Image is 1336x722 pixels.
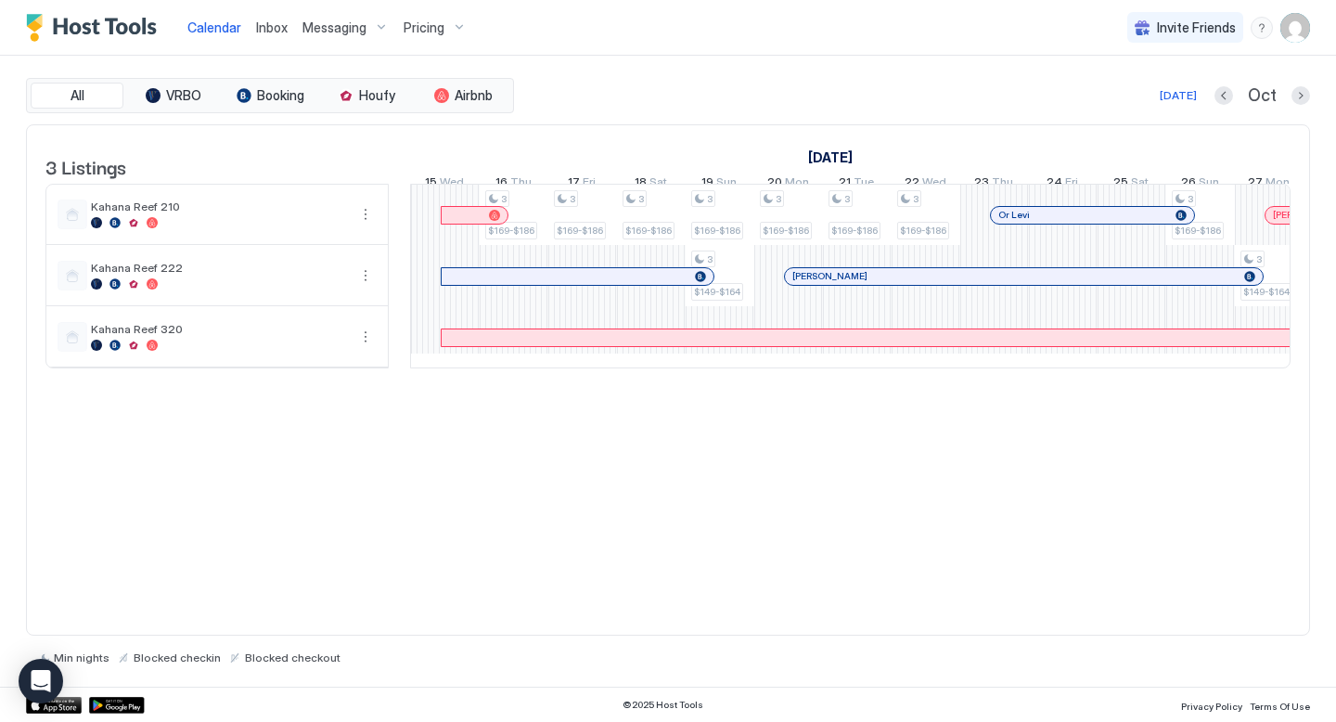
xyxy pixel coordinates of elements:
span: Privacy Policy [1181,701,1242,712]
span: 3 [707,193,713,205]
a: October 23, 2025 [970,171,1018,198]
span: Blocked checkin [134,651,221,664]
span: Or Levi [998,209,1030,221]
a: October 15, 2025 [803,144,857,171]
span: 3 [638,193,644,205]
span: Kahana Reef 222 [91,261,347,275]
a: October 18, 2025 [630,171,672,198]
span: 3 [913,193,918,205]
span: 20 [767,174,782,194]
span: Min nights [54,651,109,664]
button: Next month [1291,86,1310,105]
span: 25 [1113,174,1128,194]
span: All [71,87,84,104]
span: Tue [854,174,874,194]
button: Airbnb [417,83,509,109]
span: Wed [922,174,946,194]
span: Thu [510,174,532,194]
span: $169-$186 [831,225,878,237]
span: $149-$164 [1243,286,1290,298]
span: $169-$186 [1175,225,1221,237]
div: menu [354,264,377,287]
a: Calendar [187,18,241,37]
span: [PERSON_NAME] [792,270,867,282]
span: 3 [1256,253,1262,265]
span: 19 [701,174,713,194]
a: October 19, 2025 [697,171,741,198]
span: 3 [501,193,507,205]
button: More options [354,264,377,287]
span: © 2025 Host Tools [623,699,703,711]
a: Google Play Store [89,697,145,714]
a: October 21, 2025 [834,171,879,198]
span: $169-$186 [557,225,603,237]
span: Invite Friends [1157,19,1236,36]
a: October 15, 2025 [420,171,469,198]
span: 3 [776,193,781,205]
span: Terms Of Use [1250,701,1310,712]
span: Mon [785,174,809,194]
span: Sat [649,174,667,194]
span: 22 [905,174,919,194]
span: Oct [1248,85,1277,107]
span: Sun [1199,174,1219,194]
span: 26 [1181,174,1196,194]
div: tab-group [26,78,514,113]
button: More options [354,326,377,348]
span: $149-$164 [694,286,740,298]
span: Kahana Reef 210 [91,200,347,213]
span: Fri [583,174,596,194]
div: [DATE] [1160,87,1197,104]
span: 3 [570,193,575,205]
button: More options [354,203,377,226]
a: October 17, 2025 [563,171,600,198]
span: 3 [844,193,850,205]
span: 3 [707,253,713,265]
span: Airbnb [455,87,493,104]
a: October 22, 2025 [900,171,951,198]
span: $169-$186 [900,225,946,237]
span: VRBO [166,87,201,104]
span: 27 [1248,174,1263,194]
a: App Store [26,697,82,714]
span: $169-$186 [694,225,740,237]
span: 16 [495,174,507,194]
span: Inbox [256,19,288,35]
span: Calendar [187,19,241,35]
span: Messaging [302,19,366,36]
button: VRBO [127,83,220,109]
div: Open Intercom Messenger [19,659,63,703]
a: Inbox [256,18,288,37]
div: menu [354,326,377,348]
span: Wed [440,174,464,194]
button: Booking [224,83,316,109]
span: 23 [974,174,989,194]
span: Houfy [359,87,395,104]
button: All [31,83,123,109]
span: Pricing [404,19,444,36]
a: Host Tools Logo [26,14,165,42]
span: 17 [568,174,580,194]
span: 18 [635,174,647,194]
div: User profile [1280,13,1310,43]
span: Mon [1265,174,1290,194]
span: Fri [1065,174,1078,194]
a: October 26, 2025 [1176,171,1224,198]
button: Previous month [1214,86,1233,105]
span: Blocked checkout [245,651,340,664]
a: October 20, 2025 [763,171,814,198]
div: menu [354,203,377,226]
span: Kahana Reef 320 [91,322,347,336]
span: Sun [716,174,737,194]
span: 21 [839,174,851,194]
span: Sat [1131,174,1149,194]
span: 24 [1047,174,1062,194]
a: October 16, 2025 [491,171,536,198]
a: Terms Of Use [1250,695,1310,715]
span: 3 [1188,193,1193,205]
a: October 24, 2025 [1042,171,1083,198]
span: Thu [992,174,1013,194]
